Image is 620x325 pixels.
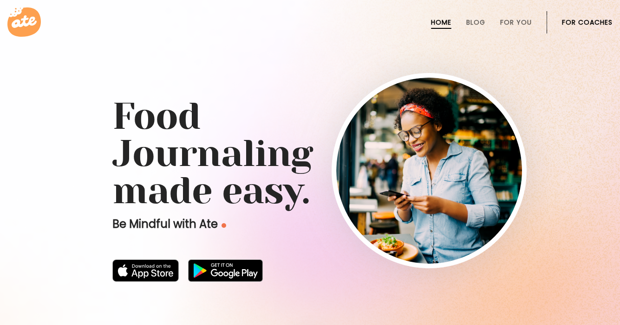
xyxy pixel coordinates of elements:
img: badge-download-apple.svg [112,259,179,282]
a: For You [500,19,532,26]
img: home-hero-img-rounded.png [336,78,522,264]
img: badge-download-google.png [188,259,263,282]
a: Blog [466,19,485,26]
a: Home [431,19,451,26]
h1: Food Journaling made easy. [112,98,508,209]
a: For Coaches [562,19,613,26]
p: Be Mindful with Ate [112,217,372,232]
